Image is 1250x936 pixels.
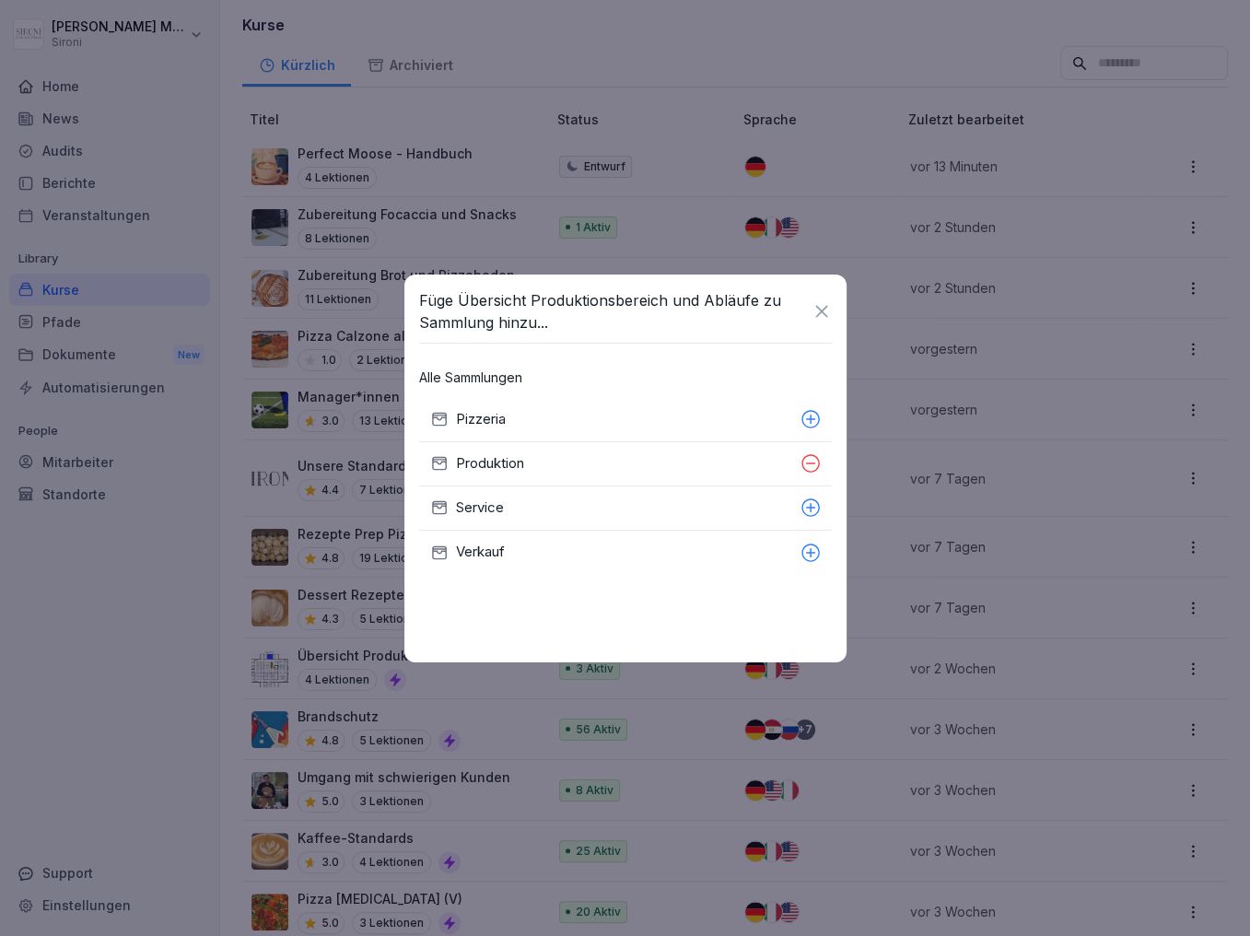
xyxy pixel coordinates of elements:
[419,398,832,442] button: Pizzeria
[419,486,832,531] button: Service
[456,453,793,474] p: Produktion
[419,531,832,575] button: Verkauf
[456,409,793,430] p: Pizzeria
[419,353,832,398] h5: Alle Sammlungen
[456,497,793,519] p: Service
[419,442,832,486] button: Produktion
[456,542,793,563] p: Verkauf
[419,289,812,333] div: Füge Übersicht Produktionsbereich und Abläufe zu Sammlung hinzu...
